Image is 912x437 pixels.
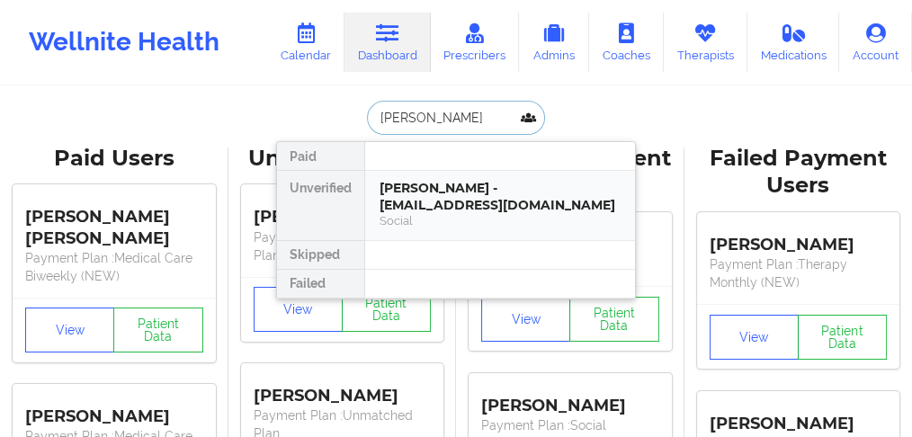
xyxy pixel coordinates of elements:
[277,171,364,241] div: Unverified
[710,221,888,255] div: [PERSON_NAME]
[380,213,621,228] div: Social
[25,194,203,249] div: [PERSON_NAME] [PERSON_NAME]
[710,255,888,291] p: Payment Plan : Therapy Monthly (NEW)
[839,13,912,72] a: Account
[113,308,202,352] button: Patient Data
[267,13,344,72] a: Calendar
[254,194,432,228] div: [PERSON_NAME]
[747,13,840,72] a: Medications
[254,228,432,264] p: Payment Plan : Unmatched Plan
[25,393,203,427] div: [PERSON_NAME]
[431,13,520,72] a: Prescribers
[254,287,343,332] button: View
[380,180,621,213] div: [PERSON_NAME] - [EMAIL_ADDRESS][DOMAIN_NAME]
[664,13,747,72] a: Therapists
[798,315,887,360] button: Patient Data
[277,270,364,299] div: Failed
[277,241,364,270] div: Skipped
[481,416,659,434] p: Payment Plan : Social
[25,308,114,352] button: View
[569,297,658,342] button: Patient Data
[589,13,664,72] a: Coaches
[254,372,432,406] div: [PERSON_NAME]
[481,297,570,342] button: View
[519,13,589,72] a: Admins
[481,382,659,416] div: [PERSON_NAME]
[710,315,799,360] button: View
[241,145,444,173] div: Unverified Users
[277,142,364,171] div: Paid
[25,249,203,285] p: Payment Plan : Medical Care Biweekly (NEW)
[13,145,216,173] div: Paid Users
[342,287,431,332] button: Patient Data
[710,400,888,434] div: [PERSON_NAME]
[344,13,431,72] a: Dashboard
[697,145,900,201] div: Failed Payment Users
